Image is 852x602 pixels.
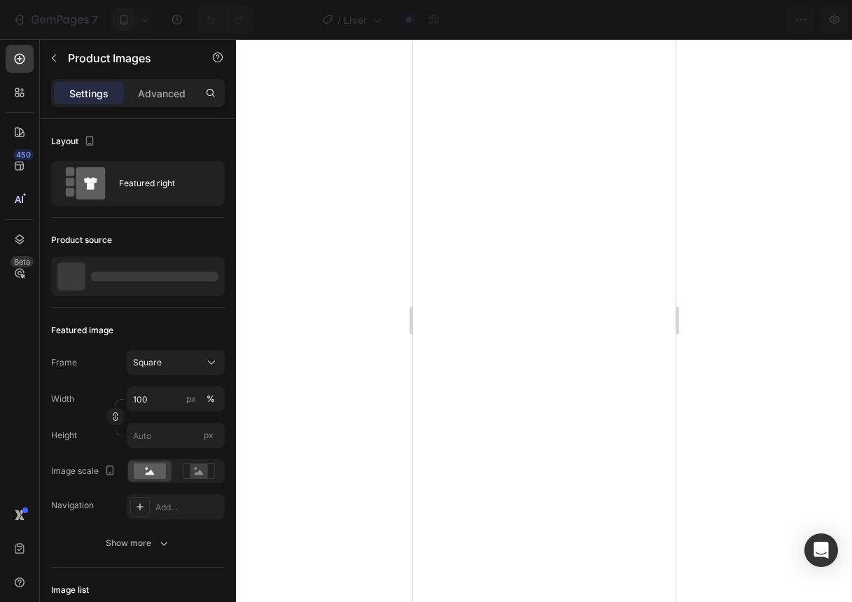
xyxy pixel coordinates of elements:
[127,423,225,448] input: px
[51,584,89,596] div: Image list
[92,11,98,28] p: 7
[119,167,204,199] div: Featured right
[155,501,221,514] div: Add...
[51,462,118,481] div: Image scale
[11,256,34,267] div: Beta
[183,391,200,407] button: %
[202,391,219,407] button: px
[207,393,215,405] div: %
[804,533,838,567] div: Open Intercom Messenger
[51,499,94,512] div: Navigation
[106,536,171,550] div: Show more
[771,13,806,27] div: Publish
[69,86,109,101] p: Settings
[204,430,214,440] span: px
[51,356,77,369] label: Frame
[707,6,753,34] button: Save
[344,13,367,27] span: Liver
[51,393,74,405] label: Width
[51,324,113,337] div: Featured image
[51,234,112,246] div: Product source
[133,356,162,369] span: Square
[51,429,77,442] label: Height
[337,13,341,27] span: /
[127,350,225,375] button: Square
[6,6,104,34] button: 7
[127,386,225,412] input: px%
[51,132,98,151] div: Layout
[186,393,196,405] div: px
[68,50,187,66] p: Product Images
[759,6,818,34] button: Publish
[13,149,34,160] div: 450
[138,86,186,101] p: Advanced
[577,13,670,27] span: 0 product assigned
[719,14,742,26] span: Save
[197,6,253,34] div: Undo/Redo
[51,531,225,556] button: Show more
[565,6,701,34] button: 0 product assigned
[413,39,676,602] iframe: Design area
